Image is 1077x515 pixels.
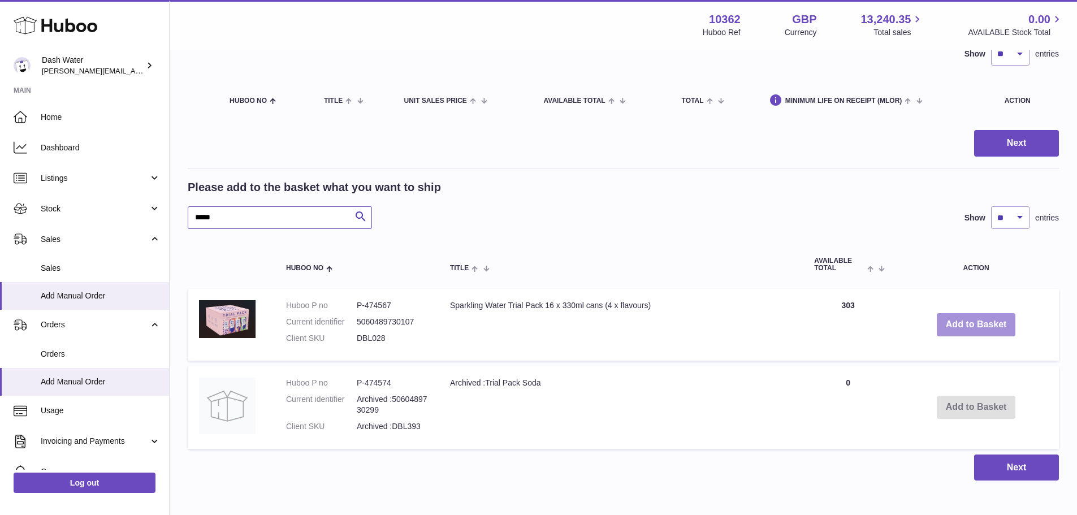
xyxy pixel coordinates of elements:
span: Total [682,97,704,105]
dd: Archived :DBL393 [357,421,427,432]
span: Huboo no [286,265,323,272]
div: Currency [785,27,817,38]
span: 13,240.35 [860,12,911,27]
span: Usage [41,405,161,416]
div: Dash Water [42,55,144,76]
dt: Client SKU [286,333,357,344]
label: Show [964,213,985,223]
label: Show [964,49,985,59]
span: 0.00 [1028,12,1050,27]
img: Sparkling Water Trial Pack 16 x 330ml cans (4 x flavours) [199,300,256,337]
img: james@dash-water.com [14,57,31,74]
span: Orders [41,349,161,360]
span: Unit Sales Price [404,97,466,105]
div: Huboo Ref [703,27,741,38]
dt: Current identifier [286,394,357,416]
td: Sparkling Water Trial Pack 16 x 330ml cans (4 x flavours) [439,289,803,361]
span: Huboo no [230,97,267,105]
div: Action [1005,97,1048,105]
span: Home [41,112,161,123]
td: 303 [803,289,893,361]
button: Next [974,130,1059,157]
a: 13,240.35 Total sales [860,12,924,38]
h2: Please add to the basket what you want to ship [188,180,441,195]
dt: Current identifier [286,317,357,327]
dt: Huboo P no [286,378,357,388]
a: 0.00 AVAILABLE Stock Total [968,12,1063,38]
dd: Archived :5060489730299 [357,394,427,416]
span: Invoicing and Payments [41,436,149,447]
span: Stock [41,204,149,214]
span: AVAILABLE Total [544,97,605,105]
span: AVAILABLE Stock Total [968,27,1063,38]
button: Next [974,455,1059,481]
span: Add Manual Order [41,291,161,301]
span: AVAILABLE Total [814,257,864,272]
span: Total sales [873,27,924,38]
span: Title [324,97,343,105]
span: entries [1035,49,1059,59]
button: Add to Basket [937,313,1016,336]
dd: P-474567 [357,300,427,311]
span: Minimum Life On Receipt (MLOR) [785,97,902,105]
strong: 10362 [709,12,741,27]
dt: Huboo P no [286,300,357,311]
a: Log out [14,473,155,493]
th: Action [893,246,1059,283]
td: 0 [803,366,893,449]
dd: P-474574 [357,378,427,388]
span: Sales [41,234,149,245]
dd: 5060489730107 [357,317,427,327]
span: entries [1035,213,1059,223]
span: Title [450,265,469,272]
span: Cases [41,466,161,477]
dd: DBL028 [357,333,427,344]
span: Dashboard [41,142,161,153]
td: Archived :Trial Pack Soda [439,366,803,449]
span: Sales [41,263,161,274]
span: [PERSON_NAME][EMAIL_ADDRESS][DOMAIN_NAME] [42,66,227,75]
img: Archived :Trial Pack Soda [199,378,256,434]
span: Listings [41,173,149,184]
span: Orders [41,319,149,330]
strong: GBP [792,12,816,27]
span: Add Manual Order [41,376,161,387]
dt: Client SKU [286,421,357,432]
